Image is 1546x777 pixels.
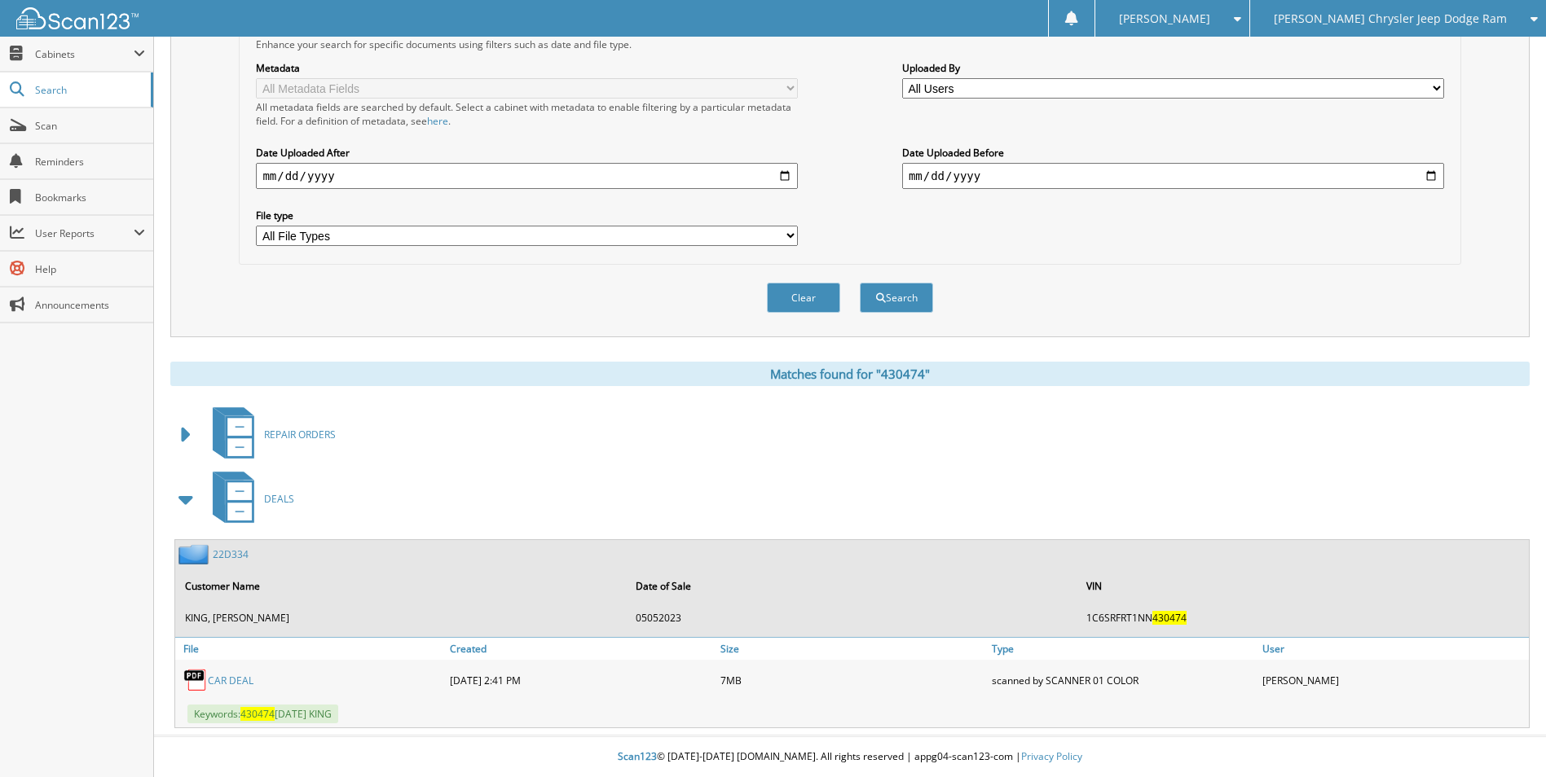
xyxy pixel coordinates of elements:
[446,664,716,696] div: [DATE] 2:41 PM
[35,83,143,97] span: Search
[1021,749,1082,763] a: Privacy Policy
[35,119,145,133] span: Scan
[35,226,134,240] span: User Reports
[767,283,840,313] button: Clear
[988,664,1258,696] div: scanned by SCANNER 01 COLOR
[248,37,1451,51] div: Enhance your search for specific documents using filters such as date and file type.
[1258,638,1529,660] a: User
[902,61,1444,75] label: Uploaded By
[264,428,336,441] span: REPAIR ORDERS
[256,209,798,222] label: File type
[1078,569,1527,603] th: VIN
[208,674,253,687] a: CAR DEAL
[902,163,1444,189] input: end
[1258,664,1529,696] div: [PERSON_NAME]
[183,668,208,692] img: PDF.png
[35,47,134,61] span: Cabinets
[16,7,139,29] img: scan123-logo-white.svg
[628,569,1077,603] th: Date of Sale
[240,707,275,721] span: 430474
[1078,604,1527,631] td: 1C6SRFRT1NN
[256,100,798,128] div: All metadata fields are searched by default. Select a cabinet with metadata to enable filtering b...
[902,146,1444,160] label: Date Uploaded Before
[988,638,1258,660] a: Type
[256,163,798,189] input: start
[175,638,446,660] a: File
[35,191,145,204] span: Bookmarks
[177,569,626,603] th: Customer Name
[256,146,798,160] label: Date Uploaded After
[35,155,145,169] span: Reminders
[716,638,987,660] a: Size
[618,749,657,763] span: Scan123
[256,61,798,75] label: Metadata
[154,737,1546,777] div: © [DATE]-[DATE] [DOMAIN_NAME]. All rights reserved | appg04-scan123-com |
[446,638,716,660] a: Created
[213,547,249,561] a: 22D334
[628,604,1077,631] td: 05052023
[1152,611,1187,625] span: 430474
[177,604,626,631] td: KING, [PERSON_NAME]
[203,402,336,467] a: REPAIR ORDERS
[1119,14,1210,24] span: [PERSON_NAME]
[860,283,933,313] button: Search
[187,705,338,723] span: Keywords: [DATE] KING
[264,492,294,506] span: DEALS
[170,362,1530,386] div: Matches found for "430474"
[1274,14,1507,24] span: [PERSON_NAME] Chrysler Jeep Dodge Ram
[178,544,213,564] img: folder2.png
[35,262,145,276] span: Help
[716,664,987,696] div: 7MB
[1465,699,1546,777] iframe: Chat Widget
[203,467,294,531] a: DEALS
[35,298,145,312] span: Announcements
[427,114,448,128] a: here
